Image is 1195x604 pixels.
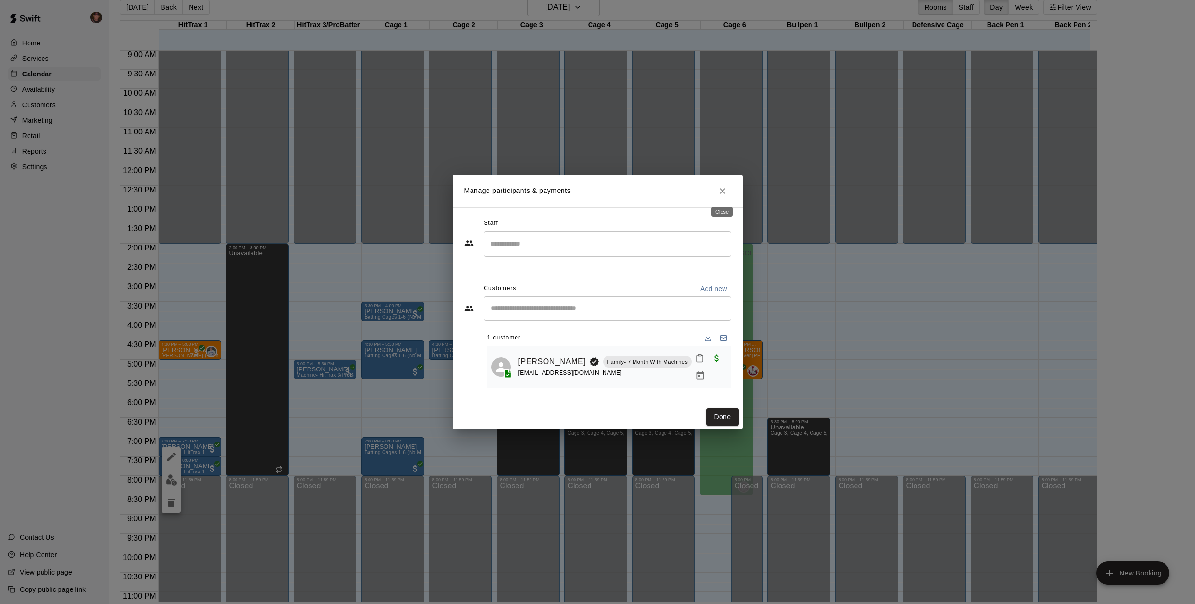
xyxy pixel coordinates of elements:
[464,304,474,313] svg: Customers
[590,357,599,367] svg: Booking Owner
[708,354,725,362] span: Waived payment
[716,330,731,346] button: Email participants
[491,357,511,377] div: Jude Slocomb
[607,358,688,366] p: Family- 7 Month With Machines
[484,281,516,296] span: Customers
[692,367,709,384] button: Manage bookings & payment
[484,231,731,257] div: Search staff
[518,355,586,368] a: [PERSON_NAME]
[692,350,708,367] button: Mark attendance
[487,330,521,346] span: 1 customer
[518,369,622,376] span: [EMAIL_ADDRESS][DOMAIN_NAME]
[700,330,716,346] button: Download list
[696,281,731,296] button: Add new
[484,296,731,321] div: Start typing to search customers...
[484,216,498,231] span: Staff
[700,284,727,294] p: Add new
[714,182,731,200] button: Close
[711,207,733,217] div: Close
[464,186,571,196] p: Manage participants & payments
[464,238,474,248] svg: Staff
[706,408,738,426] button: Done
